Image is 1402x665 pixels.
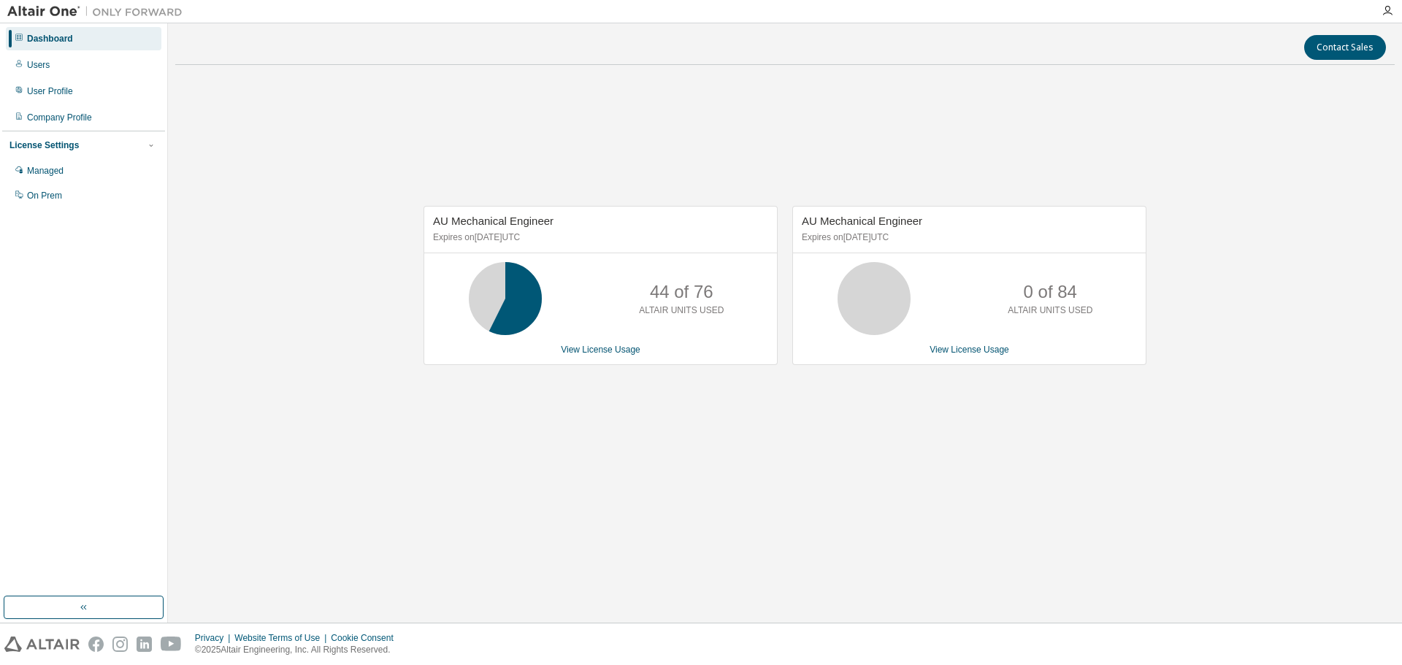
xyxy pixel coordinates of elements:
a: View License Usage [561,345,640,355]
div: On Prem [27,190,62,201]
p: Expires on [DATE] UTC [433,231,765,244]
p: ALTAIR UNITS USED [1008,304,1092,317]
div: User Profile [27,85,73,97]
img: facebook.svg [88,637,104,652]
img: linkedin.svg [137,637,152,652]
span: AU Mechanical Engineer [802,215,922,227]
p: Expires on [DATE] UTC [802,231,1133,244]
div: Dashboard [27,33,73,45]
div: Managed [27,165,64,177]
img: youtube.svg [161,637,182,652]
div: Website Terms of Use [234,632,331,644]
button: Contact Sales [1304,35,1386,60]
div: License Settings [9,139,79,151]
div: Privacy [195,632,234,644]
a: View License Usage [930,345,1009,355]
p: ALTAIR UNITS USED [639,304,724,317]
img: altair_logo.svg [4,637,80,652]
div: Cookie Consent [331,632,402,644]
div: Company Profile [27,112,92,123]
p: 44 of 76 [650,280,713,304]
div: Users [27,59,50,71]
p: © 2025 Altair Engineering, Inc. All Rights Reserved. [195,644,402,656]
img: Altair One [7,4,190,19]
span: AU Mechanical Engineer [433,215,553,227]
img: instagram.svg [112,637,128,652]
p: 0 of 84 [1024,280,1077,304]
